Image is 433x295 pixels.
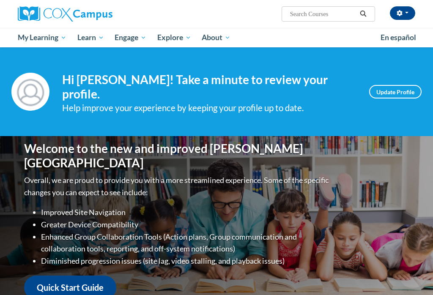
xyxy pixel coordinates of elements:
[72,28,110,47] a: Learn
[390,6,415,20] button: Account Settings
[62,101,356,115] div: Help improve your experience by keeping your profile up to date.
[24,174,331,199] p: Overall, we are proud to provide you with a more streamlined experience. Some of the specific cha...
[289,9,357,19] input: Search Courses
[18,6,142,22] a: Cox Campus
[369,85,422,98] a: Update Profile
[115,33,146,43] span: Engage
[357,9,370,19] button: Search
[41,231,331,255] li: Enhanced Group Collaboration Tools (Action plans, Group communication and collaboration tools, re...
[41,255,331,267] li: Diminished progression issues (site lag, video stalling, and playback issues)
[109,28,152,47] a: Engage
[197,28,236,47] a: About
[18,6,112,22] img: Cox Campus
[24,142,331,170] h1: Welcome to the new and improved [PERSON_NAME][GEOGRAPHIC_DATA]
[399,261,426,288] iframe: Button to launch messaging window
[11,73,49,111] img: Profile Image
[11,28,422,47] div: Main menu
[77,33,104,43] span: Learn
[202,33,230,43] span: About
[152,28,197,47] a: Explore
[62,73,356,101] h4: Hi [PERSON_NAME]! Take a minute to review your profile.
[375,29,422,46] a: En español
[381,33,416,42] span: En español
[18,33,66,43] span: My Learning
[41,206,331,219] li: Improved Site Navigation
[41,219,331,231] li: Greater Device Compatibility
[157,33,191,43] span: Explore
[12,28,72,47] a: My Learning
